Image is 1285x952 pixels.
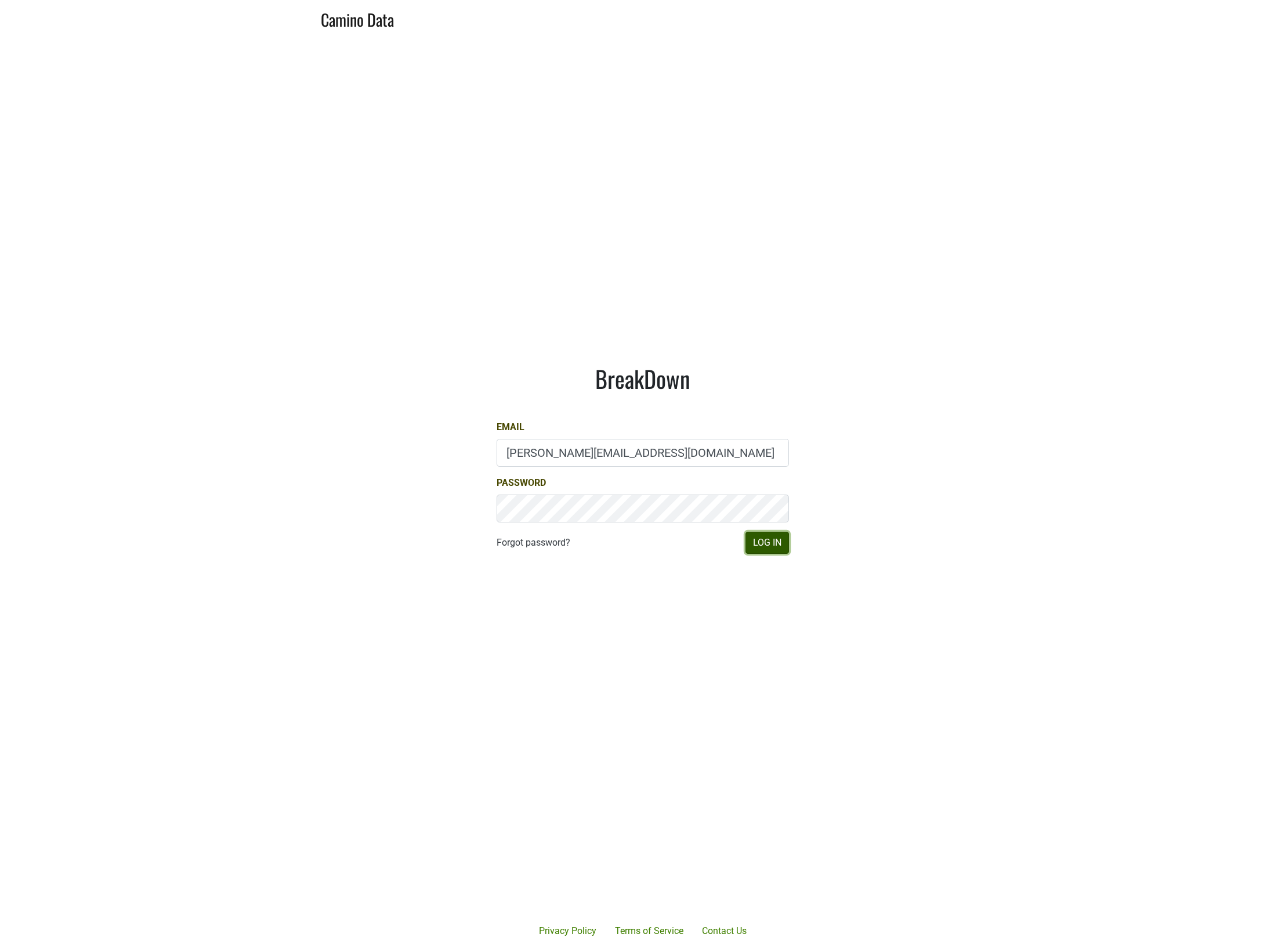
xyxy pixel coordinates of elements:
[693,919,756,943] a: Contact Us
[606,919,693,943] a: Terms of Service
[497,476,546,490] label: Password
[745,532,789,554] button: Log In
[497,536,570,550] a: Forgot password?
[497,420,524,434] label: Email
[497,365,789,392] h1: BreakDown
[321,5,394,32] a: Camino Data
[530,919,606,943] a: Privacy Policy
